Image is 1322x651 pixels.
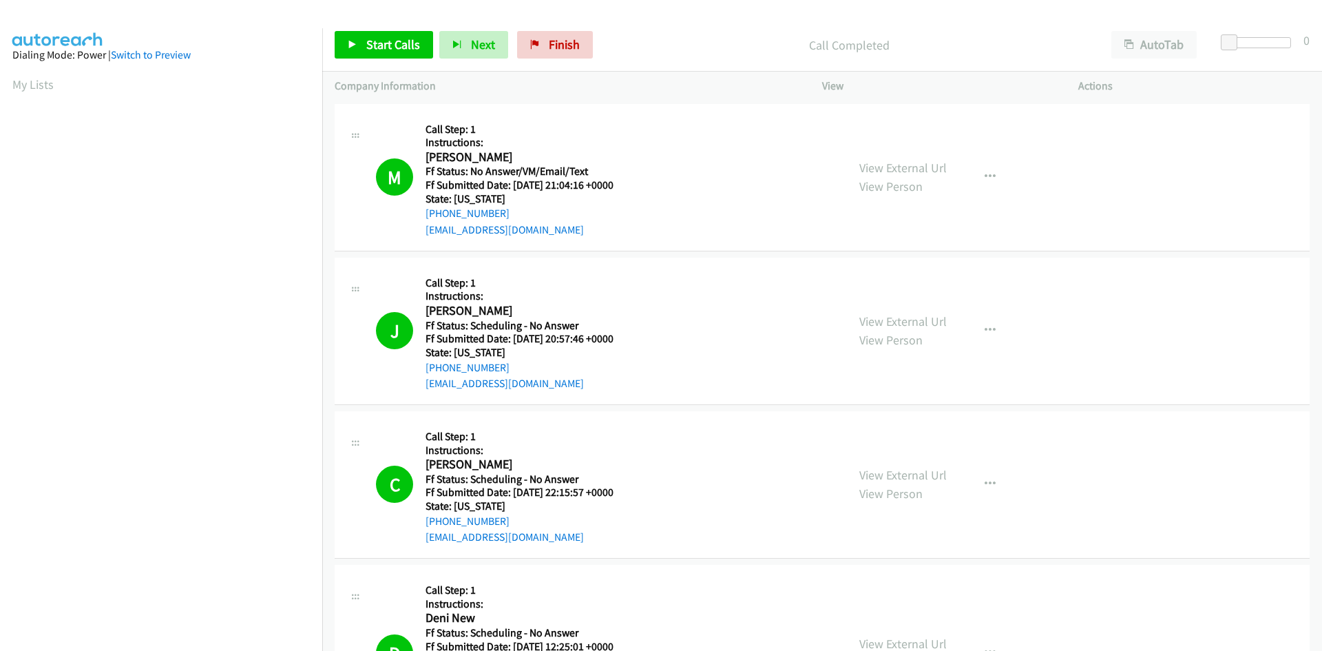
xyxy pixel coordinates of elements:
[12,76,54,92] a: My Lists
[366,37,420,52] span: Start Calls
[859,332,923,348] a: View Person
[426,136,631,149] h5: Instructions:
[549,37,580,52] span: Finish
[335,31,433,59] a: Start Calls
[859,467,947,483] a: View External Url
[426,626,631,640] h5: Ff Status: Scheduling - No Answer
[517,31,593,59] a: Finish
[426,473,631,486] h5: Ff Status: Scheduling - No Answer
[426,332,631,346] h5: Ff Submitted Date: [DATE] 20:57:46 +0000
[376,158,413,196] h1: M
[1111,31,1197,59] button: AutoTab
[376,312,413,349] h1: J
[1228,37,1291,48] div: Delay between calls (in seconds)
[859,486,923,502] a: View Person
[426,149,631,165] h2: [PERSON_NAME]
[426,515,510,528] a: [PHONE_NUMBER]
[426,457,631,473] h2: [PERSON_NAME]
[12,47,310,63] div: Dialing Mode: Power |
[426,597,631,611] h5: Instructions:
[426,530,584,544] a: [EMAIL_ADDRESS][DOMAIN_NAME]
[426,303,631,319] h2: [PERSON_NAME]
[426,346,631,360] h5: State: [US_STATE]
[111,48,191,61] a: Switch to Preview
[426,610,631,626] h2: Deni New
[426,123,631,136] h5: Call Step: 1
[426,165,631,178] h5: Ff Status: No Answer/VM/Email/Text
[426,430,631,444] h5: Call Step: 1
[426,276,631,290] h5: Call Step: 1
[822,78,1053,94] p: View
[1303,31,1310,50] div: 0
[426,583,631,597] h5: Call Step: 1
[426,207,510,220] a: [PHONE_NUMBER]
[426,223,584,236] a: [EMAIL_ADDRESS][DOMAIN_NAME]
[376,466,413,503] h1: C
[335,78,797,94] p: Company Information
[859,178,923,194] a: View Person
[426,486,631,499] h5: Ff Submitted Date: [DATE] 22:15:57 +0000
[426,444,631,457] h5: Instructions:
[859,313,947,329] a: View External Url
[439,31,508,59] button: Next
[426,499,631,513] h5: State: [US_STATE]
[426,289,631,303] h5: Instructions:
[859,160,947,176] a: View External Url
[426,377,584,390] a: [EMAIL_ADDRESS][DOMAIN_NAME]
[1078,78,1310,94] p: Actions
[426,319,631,333] h5: Ff Status: Scheduling - No Answer
[1282,271,1322,380] iframe: Resource Center
[611,36,1087,54] p: Call Completed
[426,192,631,206] h5: State: [US_STATE]
[426,178,631,192] h5: Ff Submitted Date: [DATE] 21:04:16 +0000
[426,361,510,374] a: [PHONE_NUMBER]
[471,37,495,52] span: Next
